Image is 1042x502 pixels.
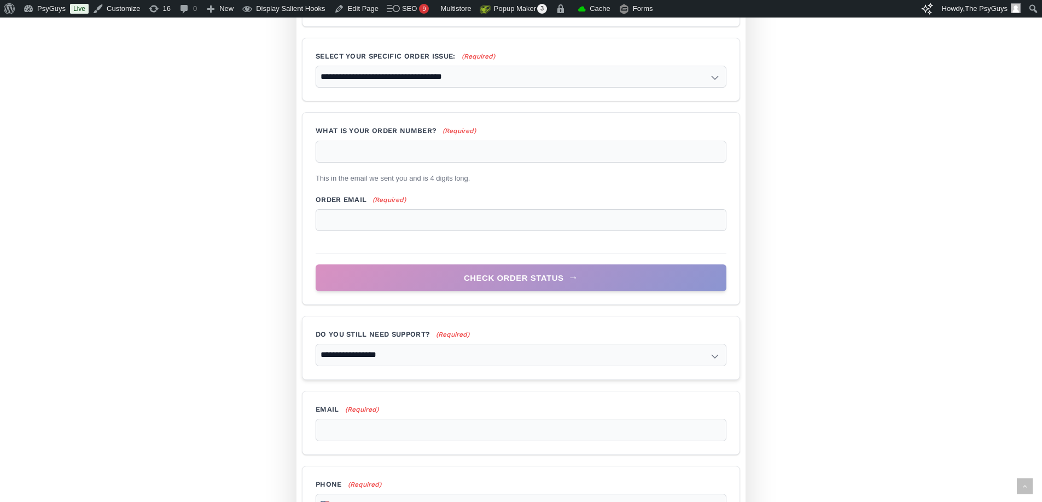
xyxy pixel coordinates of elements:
[316,166,726,184] div: This in the email we sent you and is 4 digits long.
[316,330,726,339] label: Do you still need support?
[70,4,89,14] a: Live
[344,405,379,414] span: (Required)
[316,195,726,205] label: Order Email
[965,4,1008,13] span: The PsyGuys
[442,126,476,136] span: (Required)
[461,52,495,61] span: (Required)
[316,126,726,136] label: What is your order number?
[1017,478,1033,494] a: Back to top
[435,330,470,339] span: (Required)
[419,4,429,14] div: 9
[347,480,381,489] span: (Required)
[316,405,726,414] label: Email
[537,4,547,14] span: 3
[316,480,726,489] label: Phone
[316,264,726,291] button: Check Order Status
[316,51,726,61] label: Select your specific order issue:
[1011,3,1021,13] img: Avatar photo
[372,195,406,205] span: (Required)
